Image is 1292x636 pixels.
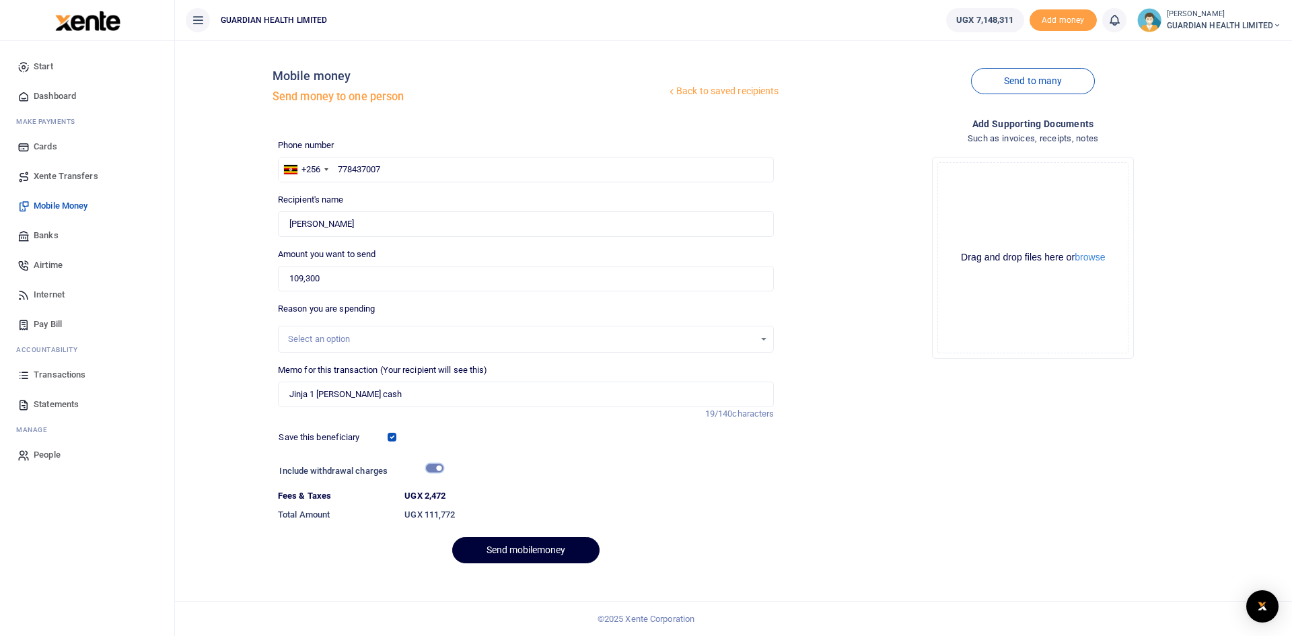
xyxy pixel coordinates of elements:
[26,346,77,353] span: countability
[404,489,445,503] label: UGX 2,472
[34,60,53,73] span: Start
[34,170,98,183] span: Xente Transfers
[956,13,1013,27] span: UGX 7,148,311
[785,116,1281,131] h4: Add supporting Documents
[34,199,87,213] span: Mobile Money
[34,140,57,153] span: Cards
[11,419,164,440] li: M
[55,11,120,31] img: logo-large
[278,302,375,316] label: Reason you are spending
[938,251,1128,264] div: Drag and drop files here or
[1167,20,1281,32] span: GUARDIAN HEALTH LIMITED
[278,211,775,237] input: Loading name...
[732,409,774,419] span: characters
[1246,590,1279,623] div: Open Intercom Messenger
[278,139,334,152] label: Phone number
[34,318,62,331] span: Pay Bill
[278,266,775,291] input: UGX
[23,118,75,125] span: ake Payments
[288,332,755,346] div: Select an option
[273,489,399,503] dt: Fees & Taxes
[1030,9,1097,32] span: Add money
[278,382,775,407] input: Enter extra information
[1030,9,1097,32] li: Toup your wallet
[34,229,59,242] span: Banks
[11,111,164,132] li: M
[941,8,1029,32] li: Wallet ballance
[11,191,164,221] a: Mobile Money
[11,221,164,250] a: Banks
[946,8,1024,32] a: UGX 7,148,311
[11,440,164,470] a: People
[11,339,164,360] li: Ac
[666,79,780,104] a: Back to saved recipients
[54,15,120,25] a: logo-small logo-large logo-large
[11,250,164,280] a: Airtime
[1030,14,1097,24] a: Add money
[34,398,79,411] span: Statements
[279,466,437,476] h6: Include withdrawal charges
[11,310,164,339] a: Pay Bill
[11,132,164,162] a: Cards
[278,157,775,182] input: Enter phone number
[452,537,600,563] button: Send mobilemoney
[705,409,733,419] span: 19/140
[1137,8,1161,32] img: profile-user
[23,426,48,433] span: anage
[34,448,61,462] span: People
[278,193,344,207] label: Recipient's name
[11,81,164,111] a: Dashboard
[34,368,85,382] span: Transactions
[273,69,666,83] h4: Mobile money
[971,68,1095,94] a: Send to many
[404,509,774,520] h6: UGX 111,772
[279,431,359,444] label: Save this beneficiary
[11,390,164,419] a: Statements
[34,90,76,103] span: Dashboard
[1137,8,1281,32] a: profile-user [PERSON_NAME] GUARDIAN HEALTH LIMITED
[785,131,1281,146] h4: Such as invoices, receipts, notes
[34,288,65,302] span: Internet
[11,360,164,390] a: Transactions
[11,52,164,81] a: Start
[11,280,164,310] a: Internet
[278,509,394,520] h6: Total Amount
[1075,252,1105,262] button: browse
[273,90,666,104] h5: Send money to one person
[34,258,63,272] span: Airtime
[11,162,164,191] a: Xente Transfers
[279,157,332,182] div: Uganda: +256
[1167,9,1281,20] small: [PERSON_NAME]
[278,363,488,377] label: Memo for this transaction (Your recipient will see this)
[215,14,332,26] span: GUARDIAN HEALTH LIMITED
[932,157,1134,359] div: File Uploader
[301,163,320,176] div: +256
[278,248,375,261] label: Amount you want to send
